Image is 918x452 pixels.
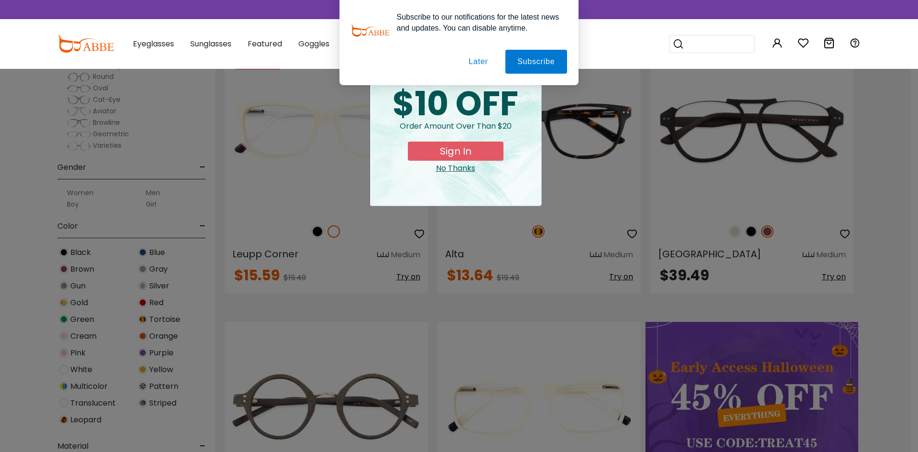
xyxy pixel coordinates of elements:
button: Later [457,50,500,74]
div: Subscribe to our notifications for the latest news and updates. You can disable anytime. [389,11,567,33]
div: $10 OFF [378,87,534,121]
img: notification icon [351,11,389,50]
div: Close [378,163,534,174]
button: Sign In [408,142,503,161]
button: Subscribe [506,50,567,74]
div: Order amount over than $20 [378,121,534,142]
